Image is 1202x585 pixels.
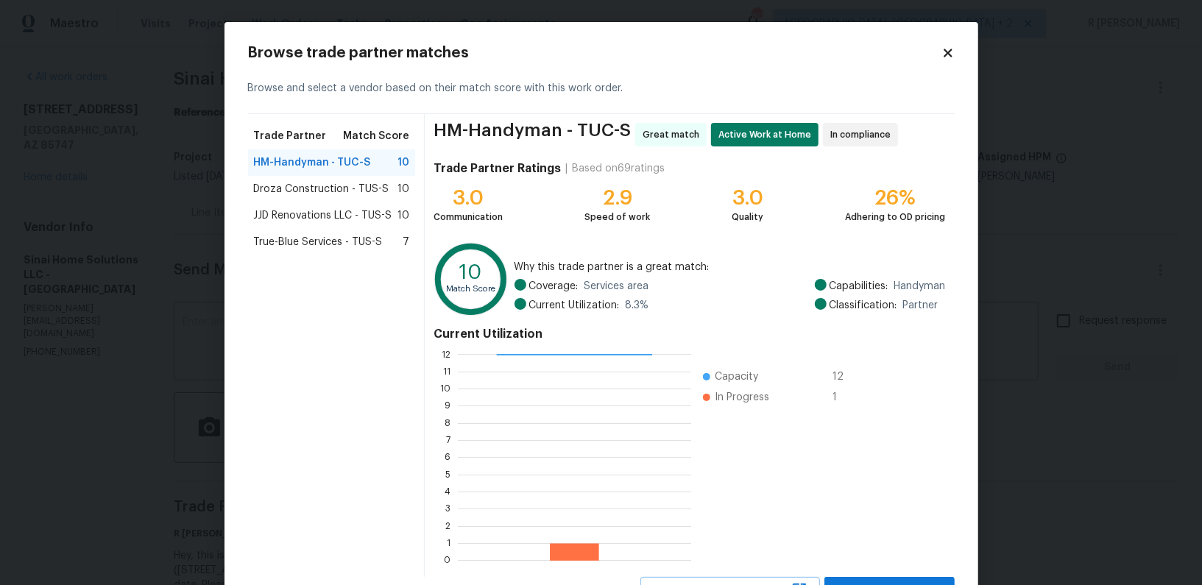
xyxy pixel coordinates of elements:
span: True-Blue Services - TUS-S [254,235,383,249]
span: Match Score [343,129,409,143]
div: 26% [846,191,946,205]
div: | [561,161,572,176]
text: 12 [442,350,450,359]
span: Current Utilization: [529,298,620,313]
span: Handyman [894,279,946,294]
div: Based on 69 ratings [572,161,665,176]
span: Great match [643,127,705,142]
span: Capacity [715,369,758,384]
text: 7 [446,436,450,444]
span: Partner [903,298,938,313]
span: In Progress [715,390,769,405]
text: 3 [445,505,450,514]
div: Speed of work [584,210,650,224]
h4: Current Utilization [434,327,945,341]
span: Why this trade partner is a great match: [515,260,946,274]
span: HM-Handyman - TUC-S [434,123,631,146]
span: 8.3 % [626,298,649,313]
text: 10 [460,263,483,283]
span: Services area [584,279,649,294]
text: 11 [443,367,450,376]
text: 9 [445,402,450,411]
div: 2.9 [584,191,650,205]
span: Trade Partner [254,129,327,143]
span: 10 [397,182,409,196]
text: 0 [444,556,450,565]
text: 2 [445,522,450,531]
div: Communication [434,210,503,224]
span: Capabilities: [830,279,888,294]
span: 12 [832,369,856,384]
div: Adhering to OD pricing [846,210,946,224]
h2: Browse trade partner matches [248,46,941,60]
text: 5 [445,470,450,479]
span: Classification: [830,298,897,313]
text: 10 [440,384,450,393]
span: HM-Handyman - TUC-S [254,155,371,170]
span: Coverage: [529,279,579,294]
span: 10 [397,155,409,170]
text: 6 [445,453,450,462]
div: 3.0 [434,191,503,205]
text: 8 [445,419,450,428]
text: 1 [447,539,450,547]
div: Quality [732,210,763,224]
div: 3.0 [732,191,763,205]
span: JJD Renovations LLC - TUS-S [254,208,392,223]
span: Active Work at Home [718,127,817,142]
span: Droza Construction - TUS-S [254,182,389,196]
div: Browse and select a vendor based on their match score with this work order. [248,63,955,114]
span: 1 [832,390,856,405]
span: In compliance [830,127,897,142]
text: 4 [445,487,450,496]
span: 10 [397,208,409,223]
h4: Trade Partner Ratings [434,161,561,176]
text: Match Score [447,285,496,293]
span: 7 [403,235,409,249]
